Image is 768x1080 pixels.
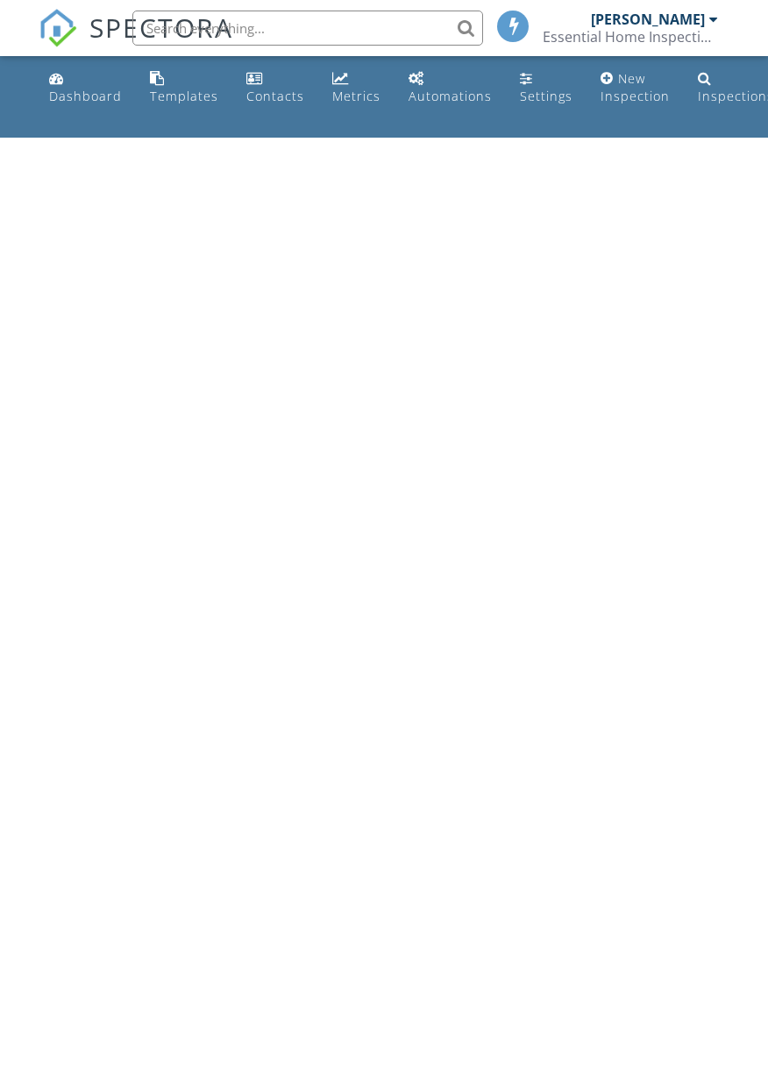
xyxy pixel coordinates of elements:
a: Dashboard [42,63,129,113]
div: [PERSON_NAME] [591,11,705,28]
span: SPECTORA [89,9,233,46]
div: Dashboard [49,88,122,104]
div: Contacts [246,88,304,104]
input: Search everything... [132,11,483,46]
div: Essential Home Inspections LLC [543,28,718,46]
a: Settings [513,63,580,113]
div: Settings [520,88,572,104]
a: Metrics [325,63,388,113]
div: Metrics [332,88,380,104]
img: The Best Home Inspection Software - Spectora [39,9,77,47]
a: Templates [143,63,225,113]
a: SPECTORA [39,24,233,60]
div: New Inspection [601,70,670,104]
div: Templates [150,88,218,104]
a: Automations (Basic) [402,63,499,113]
div: Automations [409,88,492,104]
a: Contacts [239,63,311,113]
a: New Inspection [594,63,677,113]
